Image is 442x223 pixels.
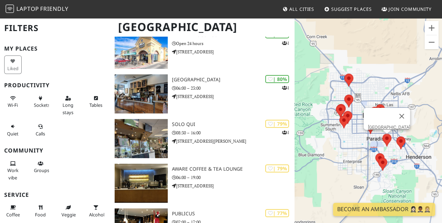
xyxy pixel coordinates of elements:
button: Sockets [32,92,49,111]
button: Coffee [4,202,22,220]
p: 1 [282,129,289,136]
h1: [GEOGRAPHIC_DATA] [113,17,293,37]
button: Work vibe [4,158,22,183]
p: [STREET_ADDRESS] [172,93,295,100]
span: Friendly [40,5,68,13]
h3: PublicUs [172,211,295,217]
span: Group tables [34,167,49,173]
button: Zoom in [425,21,439,35]
button: Zoom out [425,35,439,49]
span: Food [35,211,46,218]
button: Wi-Fi [4,92,22,111]
a: [GEOGRAPHIC_DATA] [368,125,410,130]
span: Stable Wi-Fi [8,102,18,108]
span: Long stays [63,102,73,115]
span: Quiet [7,131,19,137]
img: The MadHouse Coffee [115,30,168,69]
span: Laptop [16,5,39,13]
span: Work-friendly tables [89,102,102,108]
a: LaptopFriendly LaptopFriendly [6,3,68,15]
img: LaptopFriendly [6,5,14,13]
button: Alcohol [87,202,104,220]
h2: Filters [4,17,106,39]
button: Close [393,108,410,125]
p: 1 [282,84,289,91]
span: Veggie [61,211,76,218]
span: Video/audio calls [36,131,45,137]
button: Quiet [4,121,22,139]
div: | 79% [265,120,289,128]
p: [STREET_ADDRESS][PERSON_NAME] [172,138,295,144]
span: Suggest Places [331,6,372,12]
a: All Cities [280,3,317,15]
span: Coffee [6,211,20,218]
p: [STREET_ADDRESS] [172,183,295,189]
button: Groups [32,158,49,176]
div: | 79% [265,164,289,172]
button: Long stays [59,92,77,118]
h3: Aware Coffee & Tea Lounge [172,166,295,172]
p: [STREET_ADDRESS] [172,49,295,55]
span: Power sockets [34,102,50,108]
p: 06:00 – 23:00 [172,85,295,91]
a: Become an Ambassador 🤵🏻‍♀️🤵🏾‍♂️🤵🏼‍♀️ [333,203,435,216]
h3: Community [4,147,106,154]
a: The MadHouse Coffee | 91% 1 The MadHouse Coffee Open 24 hours [STREET_ADDRESS] [110,30,295,69]
button: Tables [87,92,104,111]
a: Suggest Places [321,3,375,15]
img: Aware Coffee & Tea Lounge [115,164,168,203]
h3: Service [4,192,106,198]
span: Join Community [389,6,432,12]
img: Solo Qui [115,119,168,158]
h3: [GEOGRAPHIC_DATA] [172,77,295,83]
div: | 80% [265,75,289,83]
span: People working [7,167,19,180]
button: Veggie [59,202,77,220]
a: Solo Qui | 79% 1 Solo Qui 08:30 – 16:00 [STREET_ADDRESS][PERSON_NAME] [110,119,295,158]
h3: Productivity [4,82,106,89]
a: Sunrise Coffee House | 80% 1 [GEOGRAPHIC_DATA] 06:00 – 23:00 [STREET_ADDRESS] [110,74,295,113]
span: All Cities [289,6,314,12]
button: Food [32,202,49,220]
h3: My Places [4,45,106,52]
button: Calls [32,121,49,139]
span: Alcohol [89,211,104,218]
a: Join Community [379,3,434,15]
a: Aware Coffee & Tea Lounge | 79% Aware Coffee & Tea Lounge 06:00 – 19:00 [STREET_ADDRESS] [110,164,295,203]
img: Sunrise Coffee House [115,74,168,113]
div: | 77% [265,209,289,217]
h3: Solo Qui [172,121,295,127]
p: 06:00 – 19:00 [172,174,295,181]
p: 08:30 – 16:00 [172,129,295,136]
